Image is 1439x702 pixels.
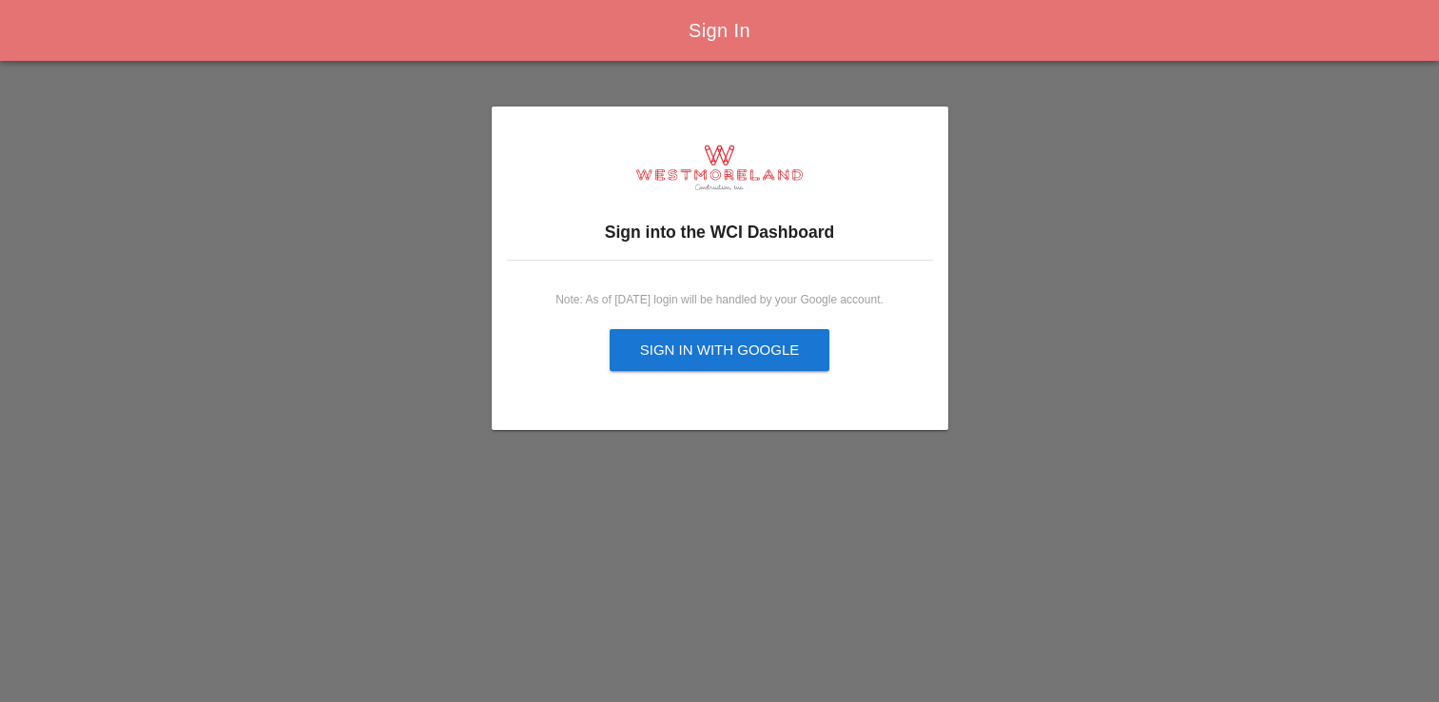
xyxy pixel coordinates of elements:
[689,20,750,41] span: Sign In
[610,329,830,371] button: Sign in with Google
[522,291,918,308] div: Note: As of [DATE] login will be handled by your Google account.
[636,145,804,190] img: logo
[640,340,800,361] div: Sign in with Google
[507,220,933,244] h3: Sign into the WCI Dashboard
